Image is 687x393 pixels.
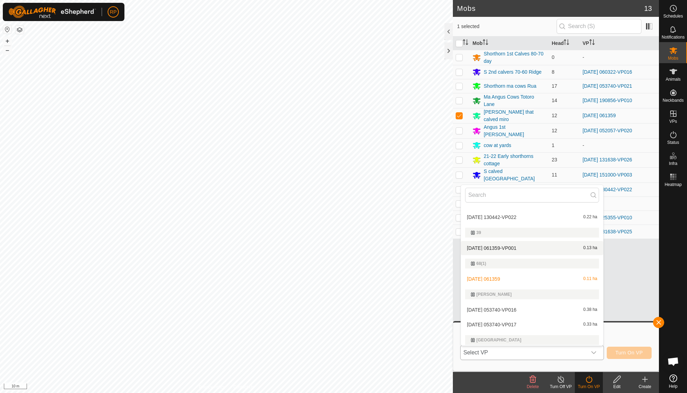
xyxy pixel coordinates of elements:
[663,351,684,372] div: Open chat
[467,322,516,327] span: [DATE] 053740-VP017
[557,19,641,34] input: Search (S)
[470,36,549,50] th: Mob
[484,168,546,182] div: S calved [GEOGRAPHIC_DATA]
[461,272,603,286] li: 2025-09-10 061359
[484,142,511,149] div: cow at yards
[461,318,603,332] li: 2025-08-22 053740-VP017
[110,8,116,16] span: RP
[583,113,616,118] a: [DATE] 061359
[461,346,587,360] span: Select VP
[668,56,678,60] span: Mobs
[467,246,516,251] span: [DATE] 061359-VP001
[484,108,546,123] div: [PERSON_NAME] that calved miro
[461,303,603,317] li: 2025-08-22 053740-VP016
[527,384,539,389] span: Delete
[552,54,555,60] span: 0
[483,40,488,46] p-sorticon: Activate to sort
[484,82,536,90] div: Shorthorn ma cows Rua
[583,322,597,327] span: 0.33 ha
[484,50,546,65] div: Shorthorn 1st Calves 80-70 day
[484,153,546,167] div: 21-22 Early shorthorns cottage
[8,6,96,18] img: Gallagher Logo
[615,350,643,355] span: Turn On VP
[467,307,516,312] span: [DATE] 053740-VP016
[552,172,557,178] span: 11
[552,157,557,162] span: 23
[583,246,597,251] span: 0.13 ha
[644,3,652,14] span: 13
[665,182,682,187] span: Heatmap
[583,98,632,103] a: [DATE] 190856-VP010
[484,124,546,138] div: Angus 1st [PERSON_NAME]
[471,231,593,235] div: 39
[467,215,516,220] span: [DATE] 130442-VP022
[583,157,632,162] a: [DATE] 131638-VP026
[580,196,659,211] td: -
[575,384,603,390] div: Turn On VP
[552,113,557,118] span: 12
[457,4,644,13] h2: Mobs
[564,40,569,46] p-sorticon: Activate to sort
[463,40,468,46] p-sorticon: Activate to sort
[663,14,683,18] span: Schedules
[233,384,254,390] a: Contact Us
[659,372,687,391] a: Help
[583,229,632,234] a: [DATE] 131638-VP025
[465,188,599,202] input: Search
[484,93,546,108] div: Ma Angus Cows Totoro Lane
[3,46,12,54] button: –
[589,40,595,46] p-sorticon: Activate to sort
[666,77,681,81] span: Animals
[587,346,601,360] div: dropdown trigger
[471,338,593,342] div: [GEOGRAPHIC_DATA]
[552,142,555,148] span: 1
[467,277,500,281] span: [DATE] 061359
[583,307,597,312] span: 0.38 ha
[552,83,557,89] span: 17
[461,210,603,224] li: 2025-08-21 130442-VP022
[552,128,557,133] span: 12
[603,384,631,390] div: Edit
[662,35,685,39] span: Notifications
[3,37,12,45] button: +
[199,384,225,390] a: Privacy Policy
[667,140,679,145] span: Status
[583,83,632,89] a: [DATE] 053740-VP021
[631,384,659,390] div: Create
[583,277,597,281] span: 0.11 ha
[3,25,12,34] button: Reset Map
[607,347,652,359] button: Turn On VP
[471,292,593,297] div: [PERSON_NAME]
[552,98,557,103] span: 14
[669,384,678,388] span: Help
[583,69,632,75] a: [DATE] 060322-VP016
[552,69,555,75] span: 8
[580,138,659,152] td: -
[583,128,632,133] a: [DATE] 052057-VP020
[457,23,557,30] span: 1 selected
[580,50,659,65] td: -
[583,215,632,220] a: [DATE] 125355-VP010
[461,241,603,255] li: 2025-09-10 061359-VP001
[669,119,677,124] span: VPs
[583,187,632,192] a: [DATE] 130442-VP022
[580,36,659,50] th: VP
[549,36,580,50] th: Head
[583,215,597,220] span: 0.22 ha
[547,384,575,390] div: Turn Off VP
[484,68,542,76] div: S 2nd calvers 70-60 Ridge
[583,172,632,178] a: [DATE] 151000-VP003
[669,161,677,166] span: Infra
[15,26,24,34] button: Map Layers
[662,98,683,102] span: Neckbands
[471,261,593,266] div: 68(1)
